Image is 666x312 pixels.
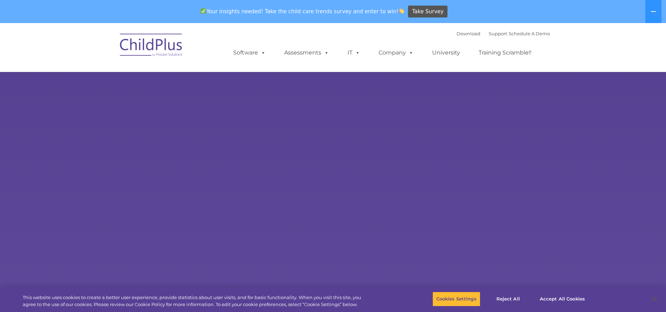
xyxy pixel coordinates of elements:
[372,46,421,60] a: Company
[509,31,550,36] a: Schedule A Demo
[536,292,589,306] button: Accept All Cookies
[457,31,550,36] font: |
[472,46,538,60] a: Training Scramble!!
[489,31,507,36] a: Support
[277,46,336,60] a: Assessments
[408,6,447,18] a: Take Survey
[457,31,480,36] a: Download
[198,5,407,18] span: Your insights needed! Take the child care trends survey and enter to win!
[412,6,444,18] span: Take Survey
[432,292,480,306] button: Cookies Settings
[647,291,663,307] button: Close
[399,8,404,14] img: 👏
[23,294,366,308] div: This website uses cookies to create a better user experience, provide statistics about user visit...
[341,46,367,60] a: IT
[201,8,206,14] img: ✅
[486,292,530,306] button: Reject All
[226,46,273,60] a: Software
[425,46,467,60] a: University
[116,29,186,64] img: ChildPlus by Procare Solutions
